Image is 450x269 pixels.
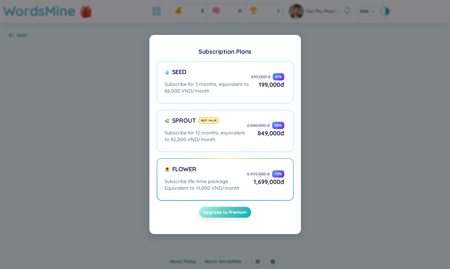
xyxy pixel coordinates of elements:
div: 61 % [273,73,284,80]
img: sprout [165,118,170,123]
div: 849,000 đ [247,129,284,138]
div: Sprout [165,116,247,129]
div: 2,000,000 đ [247,122,270,128]
div: 70 % [272,170,284,178]
div: Subscribe for 3 months, equivalent to 66,000 VND/month [165,81,251,94]
button: Upgrade to Premium [199,207,251,218]
div: 5,499,000 đ [247,171,270,177]
div: 1,699,000 đ [247,178,284,186]
img: flower [165,167,170,172]
span: Upgrade to Premium [204,209,247,215]
div: Seed [165,68,251,81]
div: 199,000 đ [251,80,284,89]
div: 499,000 đ [251,74,270,80]
div: Subscription Plans [198,48,252,55]
div: Subscribe for 12 months, equivalent to 42,000 VND/month [165,129,247,143]
div: 58 % [272,122,284,129]
div: Best value [198,117,219,124]
img: seed [165,70,170,75]
div: Flower [165,165,247,178]
div: Subscribe life-time package. Equivalent to >1,000 VND/month [165,178,247,191]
